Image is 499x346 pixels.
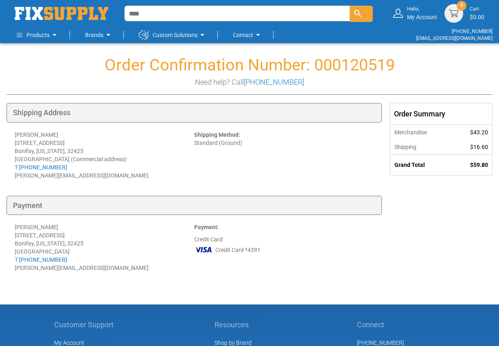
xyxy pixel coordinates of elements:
small: Cart [470,6,484,13]
a: [PHONE_NUMBER] [357,339,404,346]
strong: Grand Total [394,162,425,168]
a: Products [17,27,59,43]
a: store logo [15,7,108,20]
strong: Shipping Method: [194,131,240,138]
div: Credit Card [194,223,374,272]
a: [PHONE_NUMBER] [19,164,67,171]
h1: Order Confirmation Number: 000120519 [7,56,492,74]
a: [PHONE_NUMBER] [452,28,492,34]
span: $16.60 [470,144,488,150]
img: Fix Industrial Supply [15,7,108,20]
h5: Resources [214,321,260,329]
span: Credit Card *4391 [215,246,260,254]
a: [PHONE_NUMBER] [244,78,304,86]
span: $43.20 [470,129,488,136]
img: VI [194,243,213,256]
span: $0.00 [470,14,484,20]
div: Shipping Address [7,103,382,123]
h5: Customer Support [54,321,118,329]
th: Merchandise [390,125,452,140]
a: Contact [233,27,263,43]
small: Hello, [407,6,437,13]
h3: Need help? Call [7,78,492,86]
div: Standard (Ground) [194,131,374,180]
div: [PERSON_NAME] [STREET_ADDRESS] Bonifay, [US_STATE], 32425 [GEOGRAPHIC_DATA] (Commercial address) ... [15,131,194,180]
span: My Account [54,339,84,346]
a: Shop by Brand [214,339,252,346]
span: 0 [460,2,463,9]
div: Order Summary [390,103,492,125]
a: Brands [85,27,113,43]
a: Custom Solutions [139,27,207,43]
a: [EMAIL_ADDRESS][DOMAIN_NAME] [416,35,492,41]
th: Shipping [390,140,452,155]
div: [PERSON_NAME] [STREET_ADDRESS] Bonifay, [US_STATE], 32425 [GEOGRAPHIC_DATA] T: [PERSON_NAME][EMAI... [15,223,194,272]
span: $59.80 [470,162,488,168]
h5: Connect [357,321,445,329]
a: [PHONE_NUMBER] [19,256,67,263]
div: Payment [7,196,382,215]
div: My Account [407,6,437,21]
strong: Payment: [194,224,219,230]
